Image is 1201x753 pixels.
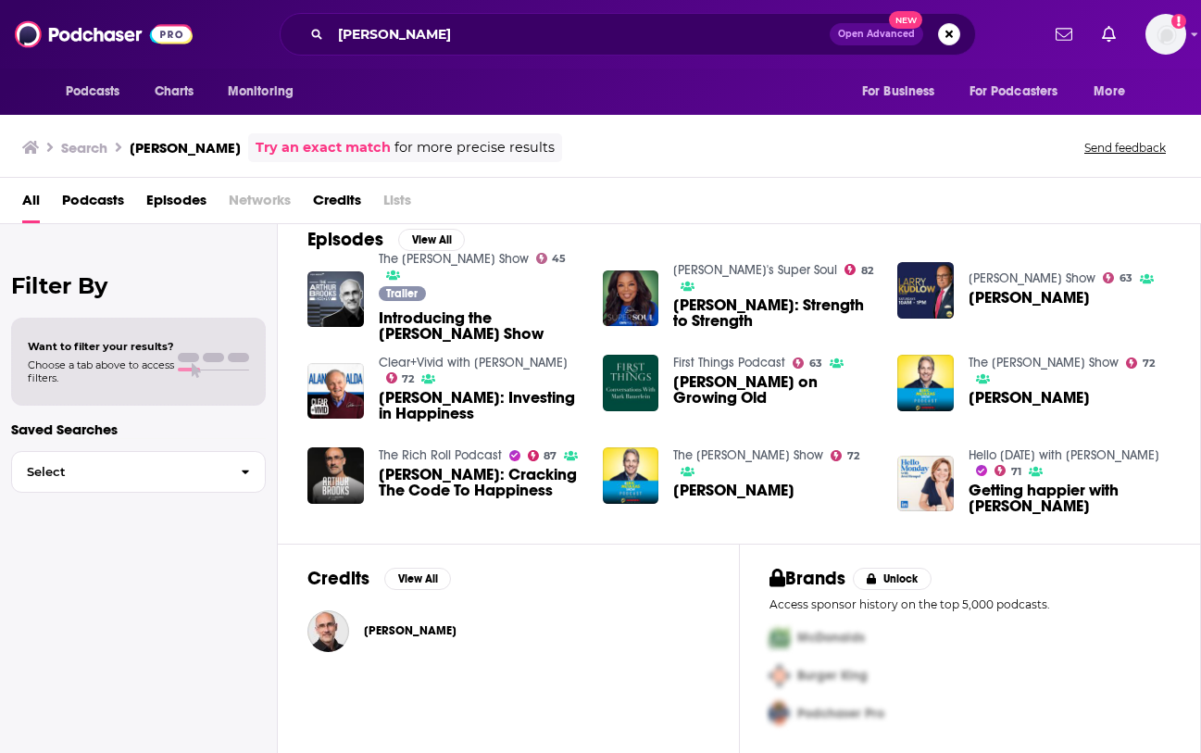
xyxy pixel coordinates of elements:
button: Send feedback [1079,140,1171,156]
span: [PERSON_NAME] [364,623,457,638]
button: open menu [849,74,958,109]
span: More [1094,79,1125,105]
a: The Eric Metaxas Show [969,355,1119,370]
a: Arthur Brooks [673,483,794,498]
a: Arthur Brooks: Strength to Strength [673,297,875,329]
img: Arthur Brooks [897,262,954,319]
a: Arthur Brooks: Investing in Happiness [379,390,581,421]
span: 63 [1120,274,1132,282]
img: Arthur Brooks [897,355,954,411]
a: CreditsView All [307,567,451,590]
a: Show notifications dropdown [1048,19,1080,50]
span: Podchaser Pro [797,706,884,722]
a: 72 [386,372,415,383]
a: 63 [1103,272,1132,283]
button: open menu [957,74,1085,109]
span: 63 [809,359,822,368]
span: For Podcasters [970,79,1058,105]
span: 72 [1143,359,1155,368]
a: Larry Kudlow Show [969,270,1095,286]
span: [PERSON_NAME] [673,483,794,498]
span: 72 [402,375,414,383]
span: [PERSON_NAME]: Cracking The Code To Happiness [379,467,581,498]
p: Saved Searches [11,420,266,438]
a: Arthur Brooks: Cracking The Code To Happiness [379,467,581,498]
a: Podchaser - Follow, Share and Rate Podcasts [15,17,193,52]
a: Credits [313,185,361,223]
span: Want to filter your results? [28,340,174,353]
img: Introducing the Arthur Brooks Show [307,271,364,328]
span: Burger King [797,668,868,684]
span: Select [12,466,226,478]
span: [PERSON_NAME]: Investing in Happiness [379,390,581,421]
span: Choose a tab above to access filters. [28,358,174,384]
span: Charts [155,79,194,105]
span: Open Advanced [838,30,915,39]
div: Search podcasts, credits, & more... [280,13,976,56]
span: Logged in as LBPublicity2 [1145,14,1186,55]
h2: Credits [307,567,369,590]
span: 45 [552,255,566,263]
button: View All [384,568,451,590]
span: 87 [544,452,557,460]
a: EpisodesView All [307,228,465,251]
span: All [22,185,40,223]
a: Arthur Brooks: Strength to Strength [603,270,659,327]
span: Monitoring [228,79,294,105]
p: Access sponsor history on the top 5,000 podcasts. [769,597,1171,611]
a: Charts [143,74,206,109]
button: Show profile menu [1145,14,1186,55]
span: for more precise results [394,137,555,158]
a: The Rich Roll Podcast [379,447,502,463]
button: Unlock [853,568,932,590]
a: The Eric Metaxas Show [673,447,823,463]
span: [PERSON_NAME] on Growing Old [673,374,875,406]
img: Arthur Brooks: Cracking The Code To Happiness [307,447,364,504]
span: Trailer [386,288,418,299]
button: open menu [215,74,318,109]
input: Search podcasts, credits, & more... [331,19,830,49]
a: 82 [844,264,873,275]
a: 72 [831,450,859,461]
button: Arthur BrooksArthur Brooks [307,601,709,660]
button: View All [398,229,465,251]
img: Second Pro Logo [762,657,797,695]
a: 63 [793,358,822,369]
a: Oprah's Super Soul [673,262,837,278]
span: [PERSON_NAME] [969,290,1090,306]
a: Arthur Brooks on Growing Old [673,374,875,406]
img: User Profile [1145,14,1186,55]
a: First Things Podcast [673,355,785,370]
a: Arthur Brooks [969,290,1090,306]
span: [PERSON_NAME]: Strength to Strength [673,297,875,329]
span: 72 [847,452,859,460]
a: 45 [536,253,567,264]
span: Podcasts [66,79,120,105]
span: 71 [1011,468,1021,476]
img: Third Pro Logo [762,695,797,733]
span: Networks [229,185,291,223]
a: Show notifications dropdown [1095,19,1123,50]
span: Getting happier with [PERSON_NAME] [969,483,1170,514]
h2: Filter By [11,272,266,299]
a: 71 [995,465,1021,476]
img: Getting happier with Arthur Brooks [897,456,954,512]
span: McDonalds [797,630,865,646]
a: Episodes [146,185,206,223]
a: Introducing the Arthur Brooks Show [379,310,581,342]
a: Arthur Brooks [969,390,1090,406]
a: Arthur Brooks [364,623,457,638]
img: Arthur Brooks: Investing in Happiness [307,363,364,420]
button: Open AdvancedNew [830,23,923,45]
a: 72 [1126,358,1155,369]
img: Arthur Brooks on Growing Old [603,355,659,411]
button: open menu [53,74,144,109]
a: Getting happier with Arthur Brooks [969,483,1170,514]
